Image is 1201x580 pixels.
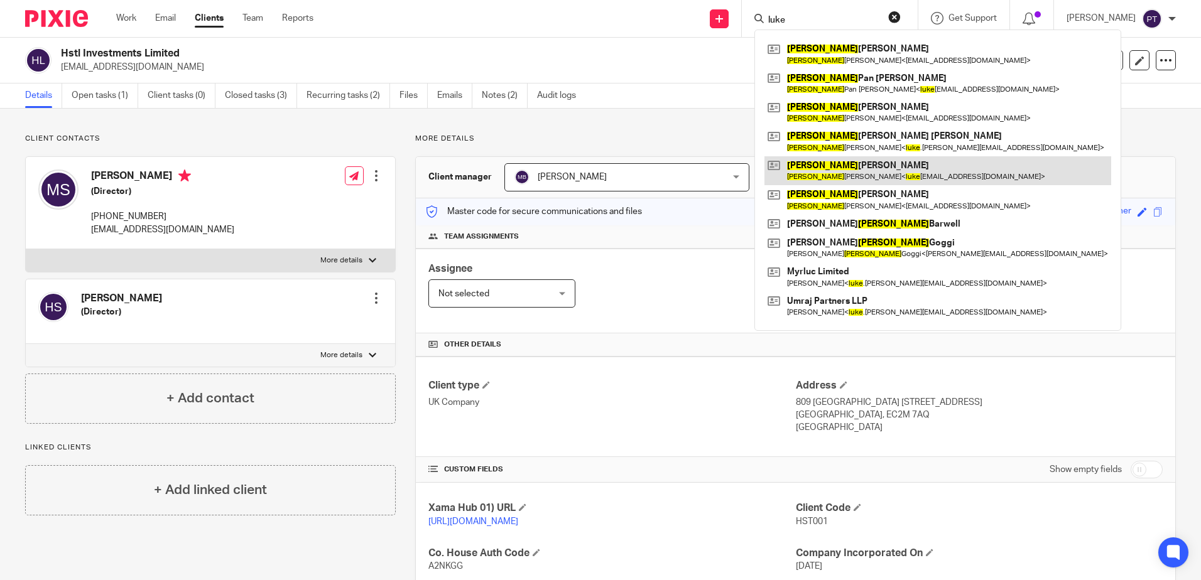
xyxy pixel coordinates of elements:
p: [GEOGRAPHIC_DATA], EC2M 7AQ [796,409,1163,421]
p: More details [320,350,362,360]
i: Primary [178,169,191,182]
span: [PERSON_NAME] [538,173,607,181]
img: svg%3E [514,169,530,185]
a: Closed tasks (3) [225,83,297,108]
h4: + Add linked client [154,480,267,500]
span: HST001 [796,517,828,526]
span: [DATE] [796,562,822,571]
p: [GEOGRAPHIC_DATA] [796,421,1163,434]
h4: Company Incorporated On [796,547,1163,560]
a: Client tasks (0) [148,83,215,108]
a: Work [116,12,136,24]
img: svg%3E [38,169,79,210]
a: Files [399,83,428,108]
span: Other details [444,340,501,350]
h4: CUSTOM FIELDS [428,465,795,475]
h2: Hstl Investments Limited [61,47,816,60]
p: More details [415,134,1176,144]
a: Emails [437,83,472,108]
button: Clear [888,11,901,23]
span: A2NKGG [428,562,463,571]
a: Team [242,12,263,24]
img: svg%3E [25,47,52,73]
a: Email [155,12,176,24]
h4: [PERSON_NAME] [81,292,162,305]
p: [EMAIL_ADDRESS][DOMAIN_NAME] [91,223,234,236]
a: Details [25,83,62,108]
h4: + Add contact [166,389,254,408]
a: Audit logs [537,83,585,108]
input: Search [767,15,880,26]
span: Assignee [428,264,472,274]
h4: Address [796,379,1163,392]
h4: [PERSON_NAME] [91,169,234,185]
p: 809 [GEOGRAPHIC_DATA] [STREET_ADDRESS] [796,396,1163,409]
img: svg%3E [38,292,68,322]
img: svg%3E [1142,9,1162,29]
p: Linked clients [25,443,396,453]
a: Open tasks (1) [72,83,138,108]
h3: Client manager [428,171,492,183]
a: [URL][DOMAIN_NAME] [428,517,518,526]
p: [PHONE_NUMBER] [91,210,234,223]
label: Show empty fields [1050,463,1122,476]
h5: (Director) [81,306,162,318]
h4: Co. House Auth Code [428,547,795,560]
p: More details [320,255,362,266]
a: Recurring tasks (2) [307,83,390,108]
a: Reports [282,12,313,24]
p: Client contacts [25,134,396,144]
h4: Xama Hub 01) URL [428,502,795,515]
img: Pixie [25,10,88,27]
p: [EMAIL_ADDRESS][DOMAIN_NAME] [61,61,1005,73]
p: Master code for secure communications and files [425,205,642,218]
h4: Client type [428,379,795,392]
h4: Client Code [796,502,1163,515]
a: Notes (2) [482,83,528,108]
a: Clients [195,12,224,24]
span: Not selected [438,289,489,298]
span: Get Support [948,14,997,23]
span: Team assignments [444,232,519,242]
p: [PERSON_NAME] [1067,12,1136,24]
p: UK Company [428,396,795,409]
h5: (Director) [91,185,234,198]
